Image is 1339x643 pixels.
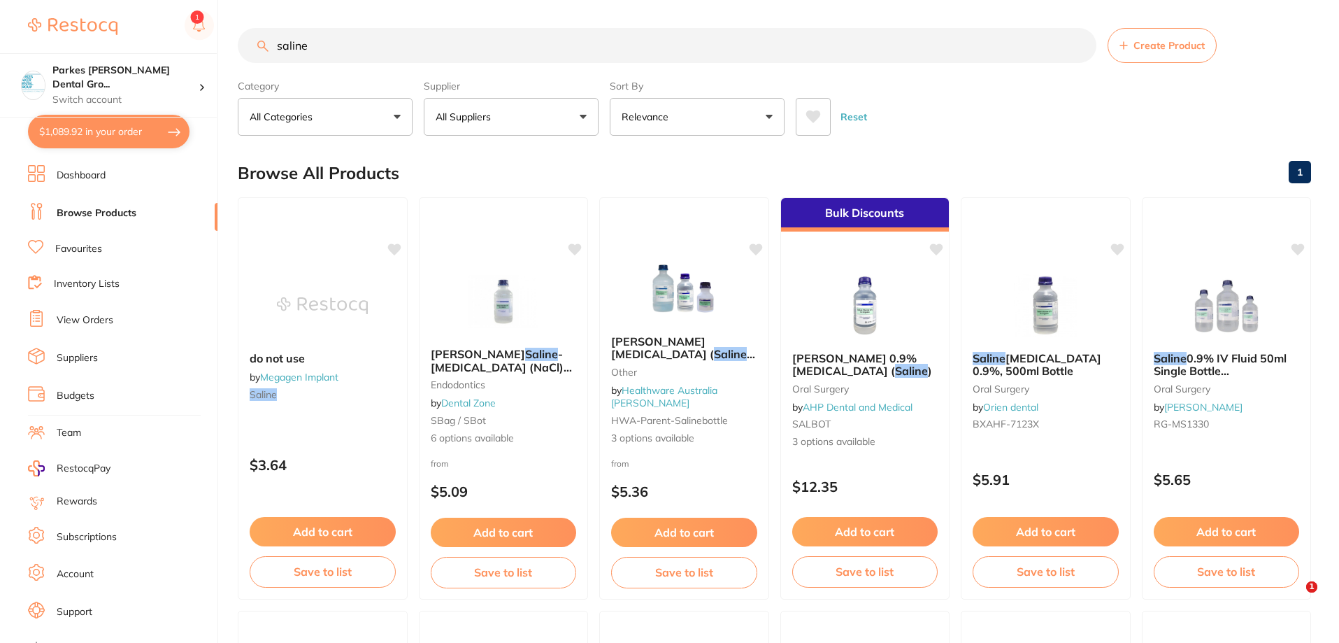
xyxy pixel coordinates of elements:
[238,80,413,92] label: Category
[57,169,106,183] a: Dashboard
[431,557,577,588] button: Save to list
[431,483,577,500] p: $5.09
[611,557,757,588] button: Save to list
[57,495,97,509] a: Rewards
[792,418,831,430] span: SALBOT
[1154,517,1300,546] button: Add to cart
[458,267,549,337] img: Baxter Saline - Sodium Chloride (NaCl) 0.9%
[610,80,785,92] label: Sort By
[973,472,1119,488] p: $5.91
[57,313,113,327] a: View Orders
[610,98,785,136] button: Relevance
[28,460,110,476] a: RestocqPay
[895,364,928,378] em: Saline
[819,271,910,341] img: Baxter 0.9% Sodium Chloride (Saline)
[611,347,751,374] span: ) 0.9% Bottle
[57,462,110,476] span: RestocqPay
[792,401,912,414] span: by
[973,517,1119,546] button: Add to cart
[431,458,449,469] span: from
[28,460,45,476] img: RestocqPay
[792,479,938,495] p: $12.35
[836,98,871,136] button: Reset
[431,518,577,547] button: Add to cart
[611,367,757,378] small: other
[792,435,938,449] span: 3 options available
[792,383,938,395] small: oral surgery
[431,347,525,361] span: [PERSON_NAME]
[28,10,117,43] a: Restocq Logo
[928,364,932,378] span: )
[1108,28,1217,63] button: Create Product
[611,384,717,409] a: Healthware Australia [PERSON_NAME]
[250,556,396,587] button: Save to list
[277,271,368,341] img: do not use
[424,98,599,136] button: All Suppliers
[973,351,1101,378] span: [MEDICAL_DATA] 0.9%, 500ml Bottle
[525,347,558,361] em: Saline
[431,414,486,427] span: SBag / SBot
[55,242,102,256] a: Favourites
[1277,581,1311,615] iframe: Intercom live chat
[973,383,1119,395] small: oral surgery
[781,198,950,232] div: Bulk Discounts
[57,567,94,581] a: Account
[611,432,757,446] span: 3 options available
[250,110,318,124] p: All Categories
[973,401,1038,414] span: by
[28,18,117,35] img: Restocq Logo
[622,110,674,124] p: Relevance
[1306,581,1317,593] span: 1
[424,80,599,92] label: Supplier
[973,556,1119,587] button: Save to list
[57,206,136,220] a: Browse Products
[57,426,81,440] a: Team
[611,483,757,500] p: $5.36
[973,351,1005,365] em: Saline
[1154,556,1300,587] button: Save to list
[250,371,338,383] span: by
[1133,40,1205,51] span: Create Product
[250,351,305,365] span: do not use
[52,64,199,91] h4: Parkes Baker Dental Group
[1154,401,1243,414] span: by
[1154,352,1300,378] b: Saline 0.9% IV Fluid 50ml Single Bottle Sodium Chloride
[1164,401,1243,414] a: [PERSON_NAME]
[1154,351,1287,391] span: 0.9% IV Fluid 50ml Single Bottle [MEDICAL_DATA]
[792,351,917,378] span: [PERSON_NAME] 0.9% [MEDICAL_DATA] (
[611,518,757,547] button: Add to cart
[638,254,729,324] img: Baxter Sodium Chloride (Saline) 0.9% Bottle
[803,401,912,414] a: AHP Dental and Medical
[57,605,92,619] a: Support
[792,556,938,587] button: Save to list
[57,530,117,544] a: Subscriptions
[22,71,45,94] img: Parkes Baker Dental Group
[441,397,496,409] a: Dental Zone
[1154,418,1209,430] span: RG-MS1330
[1000,271,1091,341] img: Saline Sodium Chloride 0.9%, 500ml Bottle
[611,414,728,427] span: HWA-parent-salinebottle
[1154,351,1187,365] em: Saline
[238,28,1096,63] input: Search Products
[973,418,1039,430] span: BXAHF-7123X
[714,347,747,361] em: Saline
[983,401,1038,414] a: Orien dental
[52,93,199,107] p: Switch account
[238,164,399,183] h2: Browse All Products
[1289,158,1311,186] a: 1
[1181,271,1272,341] img: Saline 0.9% IV Fluid 50ml Single Bottle Sodium Chloride
[28,115,189,148] button: $1,089.92 in your order
[250,517,396,546] button: Add to cart
[611,334,714,361] span: [PERSON_NAME] [MEDICAL_DATA] (
[1154,383,1300,395] small: oral surgery
[57,389,94,403] a: Budgets
[792,352,938,378] b: Baxter 0.9% Sodium Chloride (Saline)
[250,457,396,473] p: $3.64
[250,352,396,365] b: do not use
[431,397,496,409] span: by
[431,432,577,446] span: 6 options available
[611,458,629,469] span: from
[250,388,277,401] em: Saline
[792,517,938,546] button: Add to cart
[1154,472,1300,488] p: $5.65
